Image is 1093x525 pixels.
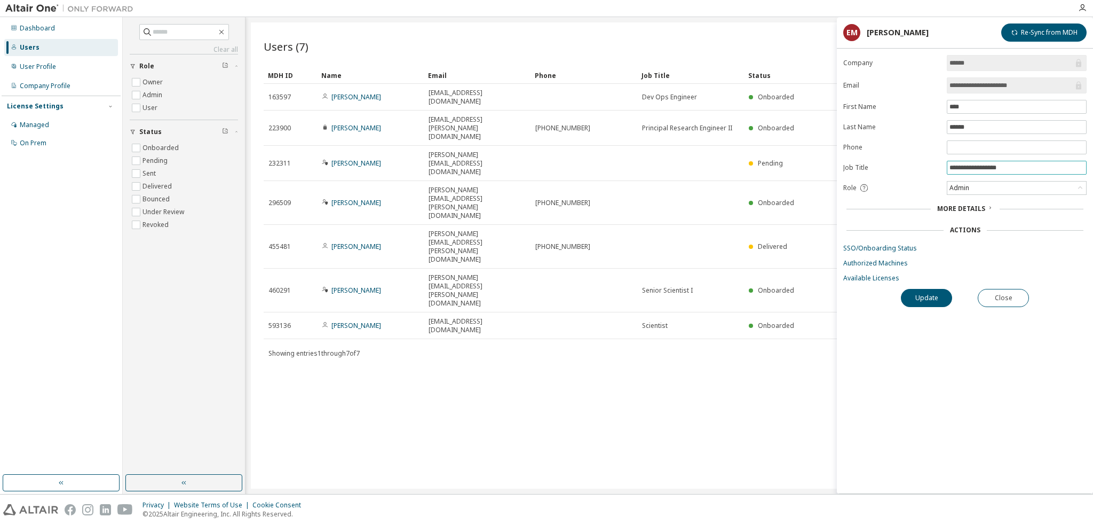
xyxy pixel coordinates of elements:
[642,286,693,295] span: Senior Scientist I
[1001,23,1087,42] button: Re-Sync from MDH
[222,62,228,70] span: Clear filter
[843,123,940,131] label: Last Name
[758,92,794,101] span: Onboarded
[142,89,164,101] label: Admin
[268,199,291,207] span: 296509
[331,159,381,168] a: [PERSON_NAME]
[843,274,1087,283] a: Available Licenses
[268,322,291,330] span: 593136
[901,289,952,307] button: Update
[748,67,1019,84] div: Status
[642,124,732,132] span: Principal Research Engineer II
[20,24,55,33] div: Dashboard
[264,39,308,54] span: Users (7)
[331,123,381,132] a: [PERSON_NAME]
[758,198,794,207] span: Onboarded
[142,167,158,180] label: Sent
[142,510,307,519] p: © 2025 Altair Engineering, Inc. All Rights Reserved.
[843,24,860,41] div: EM
[142,218,171,231] label: Revoked
[758,159,783,168] span: Pending
[867,28,929,37] div: [PERSON_NAME]
[268,242,291,251] span: 455481
[142,206,186,218] label: Under Review
[222,128,228,136] span: Clear filter
[3,504,58,515] img: altair_logo.svg
[130,120,238,144] button: Status
[100,504,111,515] img: linkedin.svg
[948,182,971,194] div: Admin
[642,93,697,101] span: Dev Ops Engineer
[331,286,381,295] a: [PERSON_NAME]
[82,504,93,515] img: instagram.svg
[268,349,360,358] span: Showing entries 1 through 7 of 7
[429,89,526,106] span: [EMAIL_ADDRESS][DOMAIN_NAME]
[142,501,174,510] div: Privacy
[843,103,940,111] label: First Name
[65,504,76,515] img: facebook.svg
[843,59,940,67] label: Company
[535,67,633,84] div: Phone
[331,92,381,101] a: [PERSON_NAME]
[758,242,787,251] span: Delivered
[843,244,1087,253] a: SSO/Onboarding Status
[130,54,238,78] button: Role
[252,501,307,510] div: Cookie Consent
[429,317,526,334] span: [EMAIL_ADDRESS][DOMAIN_NAME]
[139,128,162,136] span: Status
[268,159,291,168] span: 232311
[5,3,139,14] img: Altair One
[429,186,526,220] span: [PERSON_NAME][EMAIL_ADDRESS][PERSON_NAME][DOMAIN_NAME]
[331,198,381,207] a: [PERSON_NAME]
[950,226,980,234] div: Actions
[142,76,165,89] label: Owner
[142,154,170,167] label: Pending
[142,142,181,154] label: Onboarded
[429,151,526,176] span: [PERSON_NAME][EMAIL_ADDRESS][DOMAIN_NAME]
[758,321,794,330] span: Onboarded
[843,163,940,172] label: Job Title
[843,259,1087,268] a: Authorized Machines
[268,124,291,132] span: 223900
[142,180,174,193] label: Delivered
[429,115,526,141] span: [EMAIL_ADDRESS][PERSON_NAME][DOMAIN_NAME]
[947,182,1086,194] div: Admin
[843,184,857,192] span: Role
[268,67,313,84] div: MDH ID
[331,321,381,330] a: [PERSON_NAME]
[642,322,668,330] span: Scientist
[268,286,291,295] span: 460291
[7,102,64,111] div: License Settings
[321,67,419,84] div: Name
[142,193,172,206] label: Bounced
[758,286,794,295] span: Onboarded
[978,289,1029,307] button: Close
[535,124,590,132] span: [PHONE_NUMBER]
[142,101,160,114] label: User
[268,93,291,101] span: 163597
[20,62,56,71] div: User Profile
[139,62,154,70] span: Role
[843,81,940,90] label: Email
[535,242,590,251] span: [PHONE_NUMBER]
[535,199,590,207] span: [PHONE_NUMBER]‬
[117,504,133,515] img: youtube.svg
[130,45,238,54] a: Clear all
[20,43,39,52] div: Users
[174,501,252,510] div: Website Terms of Use
[429,230,526,264] span: [PERSON_NAME][EMAIL_ADDRESS][PERSON_NAME][DOMAIN_NAME]
[331,242,381,251] a: [PERSON_NAME]
[20,139,46,147] div: On Prem
[20,121,49,129] div: Managed
[937,204,985,213] span: More Details
[20,82,70,90] div: Company Profile
[429,273,526,308] span: [PERSON_NAME][EMAIL_ADDRESS][PERSON_NAME][DOMAIN_NAME]
[641,67,740,84] div: Job Title
[428,67,526,84] div: Email
[843,143,940,152] label: Phone
[758,123,794,132] span: Onboarded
